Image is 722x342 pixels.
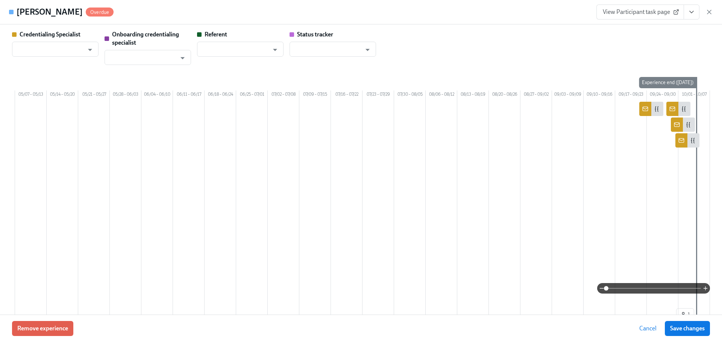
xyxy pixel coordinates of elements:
span: Overdue [86,9,114,15]
div: 06/18 – 06/24 [205,90,236,100]
button: Open [177,52,188,64]
button: Cancel [634,321,662,336]
div: 09/03 – 09/09 [552,90,584,100]
div: 08/06 – 08/12 [426,90,457,100]
strong: Credentialing Specialist [20,31,80,38]
h4: [PERSON_NAME] [17,6,83,18]
strong: Status tracker [297,31,333,38]
div: 05/28 – 06/03 [110,90,141,100]
div: 05/21 – 05/27 [78,90,110,100]
div: 07/23 – 07/29 [363,90,394,100]
button: View task page [684,5,699,20]
a: View Participant task page [596,5,684,20]
div: 08/13 – 08/19 [457,90,489,100]
button: Save changes [665,321,710,336]
strong: Onboarding credentialing specialist [112,31,179,46]
span: View Participant task page [603,8,678,16]
div: 06/11 – 06/17 [173,90,205,100]
div: 07/16 – 07/22 [331,90,363,100]
span: Remove experience [17,325,68,332]
div: 07/09 – 07/15 [299,90,331,100]
span: Cancel [639,325,657,332]
strong: Referent [205,31,227,38]
div: 09/17 – 09/23 [615,90,647,100]
div: 09/10 – 09/16 [584,90,615,100]
div: 05/07 – 05/13 [15,90,47,100]
button: Open [84,44,96,56]
div: 06/04 – 06/10 [141,90,173,100]
div: 08/27 – 09/02 [520,90,552,100]
div: 07/02 – 07/08 [268,90,299,100]
span: Save changes [670,325,705,332]
button: Remove experience [12,321,73,336]
div: 05/14 – 05/20 [47,90,78,100]
button: Open [269,44,281,56]
div: 09/24 – 09/30 [647,90,678,100]
div: 07/30 – 08/05 [394,90,426,100]
div: 08/20 – 08/26 [489,90,520,100]
button: Open [362,44,373,56]
div: 06/25 – 07/01 [236,90,268,100]
span: 1 [680,311,690,318]
div: 10/01 – 10/07 [678,90,710,100]
button: 1 [676,308,694,321]
div: Experience end ([DATE]) [639,77,696,88]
